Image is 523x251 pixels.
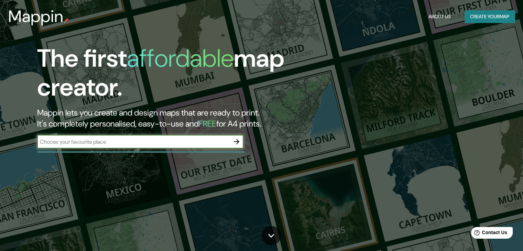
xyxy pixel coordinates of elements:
[37,107,299,129] h2: Mappin lets you create and design maps that are ready to print. It's completely personalised, eas...
[37,138,230,146] input: Choose your favourite place
[8,7,64,26] h3: Mappin
[127,42,234,74] h1: affordable
[426,10,454,23] button: About Us
[465,10,515,23] button: Create yourmap
[64,18,69,23] img: mappin-pin
[37,44,299,107] h1: The first map creator.
[462,224,515,243] iframe: Help widget launcher
[199,118,216,129] h5: FREE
